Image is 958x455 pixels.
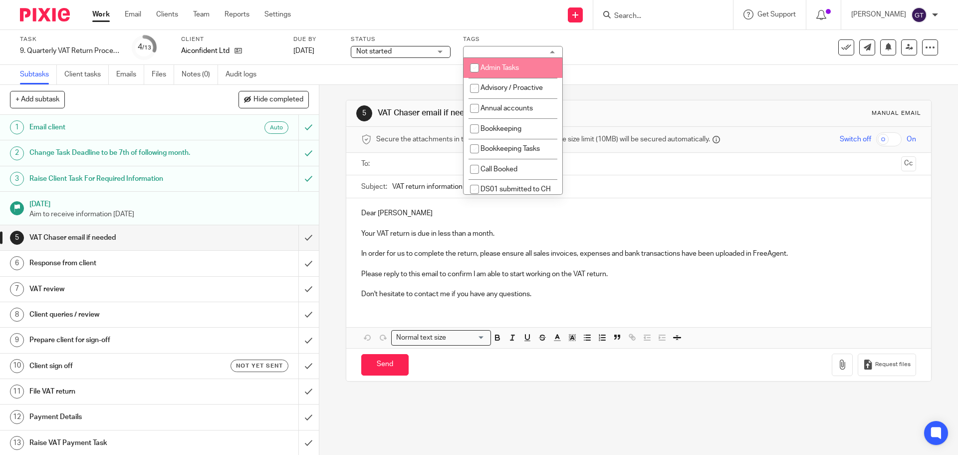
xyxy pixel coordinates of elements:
[480,145,540,152] span: Bookkeeping Tasks
[480,84,543,91] span: Advisory / Proactive
[10,146,24,160] div: 2
[361,269,916,279] p: Please reply to this email to confirm I am able to start working on the VAT return.
[351,35,451,43] label: Status
[181,46,230,56] p: Aiconfident Ltd
[361,354,409,376] input: Send
[92,9,110,19] a: Work
[10,231,24,245] div: 5
[356,105,372,121] div: 5
[181,35,281,43] label: Client
[840,134,871,144] span: Switch off
[394,333,448,343] span: Normal text size
[138,41,151,53] div: 4
[225,9,249,19] a: Reports
[10,333,24,347] div: 9
[361,182,387,192] label: Subject:
[10,436,24,450] div: 13
[463,35,563,43] label: Tags
[10,282,24,296] div: 7
[264,121,288,134] div: Auto
[10,120,24,134] div: 1
[236,362,283,370] span: Not yet sent
[907,134,916,144] span: On
[20,65,57,84] a: Subtasks
[29,436,202,451] h1: Raise VAT Payment Task
[29,410,202,425] h1: Payment Details
[391,330,491,346] div: Search for option
[10,91,65,108] button: + Add subtask
[29,307,202,322] h1: Client queries / review
[480,105,533,112] span: Annual accounts
[480,186,551,193] span: DS01 submitted to CH
[142,45,151,50] small: /13
[851,9,906,19] p: [PERSON_NAME]
[875,361,911,369] span: Request files
[125,9,141,19] a: Email
[29,359,202,374] h1: Client sign off
[193,9,210,19] a: Team
[29,120,202,135] h1: Email client
[858,354,916,376] button: Request files
[264,9,291,19] a: Settings
[613,12,703,21] input: Search
[361,249,916,259] p: In order for us to complete the return, please ensure all sales invoices, expenses and bank trans...
[10,308,24,322] div: 8
[10,410,24,424] div: 12
[29,230,202,245] h1: VAT Chaser email if needed
[29,171,202,186] h1: Raise Client Task For Required Information
[29,333,202,348] h1: Prepare client for sign-off
[29,384,202,399] h1: File VAT return
[29,145,202,160] h1: Change Task Deadline to be 7th of following month.
[20,46,120,56] div: 9. Quarterly VAT Return Process
[361,208,916,218] p: Dear [PERSON_NAME]
[10,385,24,399] div: 11
[356,48,392,55] span: Not started
[293,47,314,54] span: [DATE]
[116,65,144,84] a: Emails
[20,35,120,43] label: Task
[10,256,24,270] div: 6
[253,96,303,104] span: Hide completed
[911,7,927,23] img: svg%3E
[449,333,485,343] input: Search for option
[361,159,372,169] label: To:
[872,109,921,117] div: Manual email
[156,9,178,19] a: Clients
[29,209,309,219] p: Aim to receive information [DATE]
[10,359,24,373] div: 10
[293,35,338,43] label: Due by
[29,197,309,209] h1: [DATE]
[480,64,519,71] span: Admin Tasks
[64,65,109,84] a: Client tasks
[757,11,796,18] span: Get Support
[480,166,517,173] span: Call Booked
[152,65,174,84] a: Files
[480,125,521,132] span: Bookkeeping
[378,108,660,118] h1: VAT Chaser email if needed
[10,172,24,186] div: 3
[239,91,309,108] button: Hide completed
[20,8,70,21] img: Pixie
[226,65,264,84] a: Audit logs
[376,134,710,144] span: Secure the attachments in this message. Files exceeding the size limit (10MB) will be secured aut...
[29,256,202,271] h1: Response from client
[361,289,916,299] p: Don't hesitate to contact me if you have any questions.
[182,65,218,84] a: Notes (0)
[901,156,916,171] button: Cc
[29,282,202,297] h1: VAT review
[361,229,916,239] p: Your VAT return is due in less than a month.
